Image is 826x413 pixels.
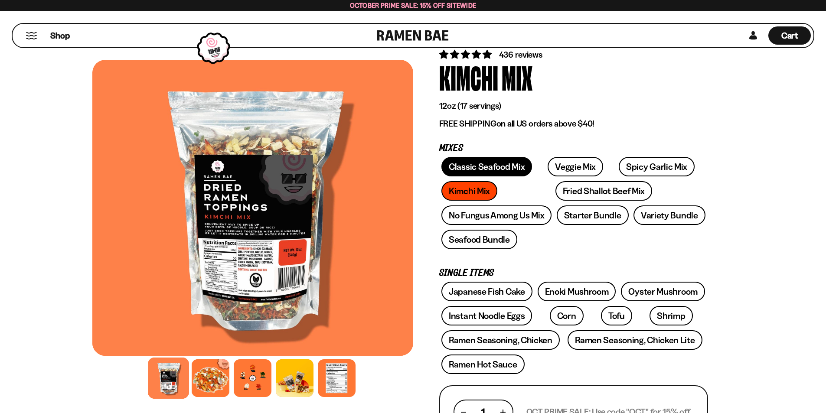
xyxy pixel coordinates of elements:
[439,269,708,277] p: Single Items
[50,26,70,45] a: Shop
[439,118,708,129] p: on all US orders above $40!
[441,205,552,225] a: No Fungus Among Us Mix
[441,306,532,325] a: Instant Noodle Eggs
[26,32,37,39] button: Mobile Menu Trigger
[439,118,496,129] strong: FREE SHIPPING
[568,330,702,350] a: Ramen Seasoning, Chicken Lite
[441,157,532,176] a: Classic Seafood Mix
[350,1,477,10] span: October Prime Sale: 15% off Sitewide
[50,30,70,42] span: Shop
[538,282,616,301] a: Enoki Mushroom
[441,330,560,350] a: Ramen Seasoning, Chicken
[548,157,603,176] a: Veggie Mix
[441,282,532,301] a: Japanese Fish Cake
[550,306,584,325] a: Corn
[781,30,798,41] span: Cart
[768,24,811,47] div: Cart
[441,230,517,249] a: Seafood Bundle
[439,61,498,93] div: Kimchi
[621,282,705,301] a: Oyster Mushroom
[439,144,708,153] p: Mixes
[601,306,632,325] a: Tofu
[650,306,692,325] a: Shrimp
[619,157,695,176] a: Spicy Garlic Mix
[502,61,532,93] div: Mix
[441,354,525,374] a: Ramen Hot Sauce
[555,181,652,201] a: Fried Shallot Beef Mix
[557,205,629,225] a: Starter Bundle
[633,205,705,225] a: Variety Bundle
[439,101,708,111] p: 12oz (17 servings)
